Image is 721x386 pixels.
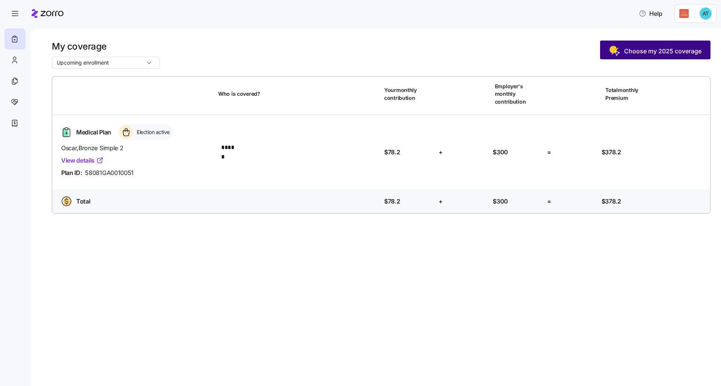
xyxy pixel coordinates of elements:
a: View details [61,156,104,165]
span: 58081GA0010051 [85,168,134,178]
span: Your monthly contribution [384,86,433,102]
span: $78.2 [384,148,400,157]
span: Oscar , Bronze Simple 2 [61,143,212,153]
span: $300 [493,148,508,157]
span: Help [639,9,662,18]
span: Medical Plan [76,128,111,137]
span: + [439,148,443,157]
button: Choose my 2025 coverage [600,41,710,59]
span: Employer's monthly contribution [495,83,544,106]
h1: My coverage [52,41,160,52]
img: 119da9b09e10e96eb69a6652d8b44c65 [700,8,712,20]
span: = [547,148,551,157]
span: $378.2 [602,148,621,157]
button: Help [633,6,668,21]
span: Total monthly Premium [605,86,655,102]
span: $300 [493,197,508,206]
span: Plan ID: [61,168,82,178]
img: Employer logo [679,9,689,18]
span: + [439,197,443,206]
span: Who is covered? [218,90,260,98]
span: $378.2 [602,197,621,206]
span: $78.2 [384,197,400,206]
span: Choose my 2025 coverage [624,47,701,56]
span: Total [76,197,90,206]
span: = [547,197,551,206]
span: Election active [134,128,170,136]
